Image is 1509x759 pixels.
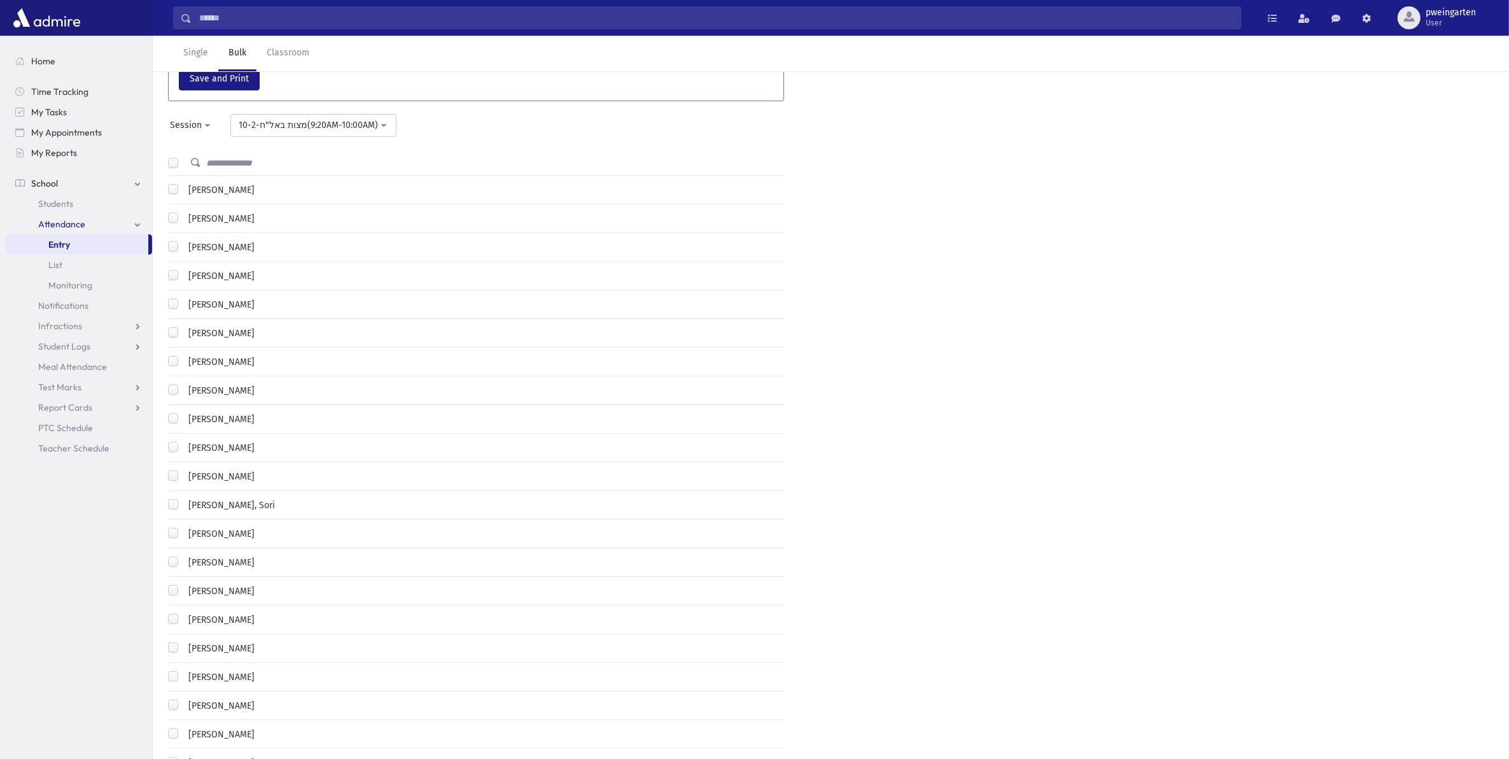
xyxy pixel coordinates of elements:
[38,341,90,352] span: Student Logs
[183,241,255,254] label: [PERSON_NAME]
[5,82,152,102] a: Time Tracking
[170,118,202,132] div: Session
[31,127,102,138] span: My Appointments
[230,114,397,137] button: 10-2-מצות באל"ח(9:20AM-10:00AM)
[48,239,70,250] span: Entry
[38,443,109,454] span: Teacher Schedule
[183,670,255,684] label: [PERSON_NAME]
[5,214,152,234] a: Attendance
[179,67,260,90] button: Save and Print
[5,438,152,458] a: Teacher Schedule
[5,194,152,214] a: Students
[162,114,220,137] button: Session
[38,218,85,230] span: Attendance
[38,422,93,434] span: PTC Schedule
[38,402,92,413] span: Report Cards
[38,320,82,332] span: Infractions
[173,36,218,71] a: Single
[183,327,255,340] label: [PERSON_NAME]
[183,355,255,369] label: [PERSON_NAME]
[5,357,152,377] a: Meal Attendance
[5,377,152,397] a: Test Marks
[5,51,152,71] a: Home
[183,642,255,655] label: [PERSON_NAME]
[5,122,152,143] a: My Appointments
[48,280,92,291] span: Monitoring
[183,728,255,741] label: [PERSON_NAME]
[38,381,81,393] span: Test Marks
[31,147,77,159] span: My Reports
[183,499,275,512] label: [PERSON_NAME], Sori
[183,212,255,225] label: [PERSON_NAME]
[218,36,256,71] a: Bulk
[183,470,255,483] label: [PERSON_NAME]
[183,585,255,598] label: [PERSON_NAME]
[5,143,152,163] a: My Reports
[5,255,152,275] a: List
[192,6,1241,29] input: Search
[183,613,255,627] label: [PERSON_NAME]
[5,234,148,255] a: Entry
[183,441,255,455] label: [PERSON_NAME]
[183,527,255,541] label: [PERSON_NAME]
[183,556,255,569] label: [PERSON_NAME]
[38,300,88,311] span: Notifications
[5,295,152,316] a: Notifications
[31,178,58,189] span: School
[5,418,152,438] a: PTC Schedule
[5,336,152,357] a: Student Logs
[5,275,152,295] a: Monitoring
[5,316,152,336] a: Infractions
[31,55,55,67] span: Home
[239,118,378,132] div: 10-2-מצות באל"ח(9:20AM-10:00AM)
[183,384,255,397] label: [PERSON_NAME]
[31,86,88,97] span: Time Tracking
[1426,8,1476,18] span: pweingarten
[5,173,152,194] a: School
[183,413,255,426] label: [PERSON_NAME]
[1426,18,1476,28] span: User
[38,198,73,209] span: Students
[48,259,62,271] span: List
[183,699,255,713] label: [PERSON_NAME]
[183,269,255,283] label: [PERSON_NAME]
[31,106,67,118] span: My Tasks
[183,183,255,197] label: [PERSON_NAME]
[38,361,107,372] span: Meal Attendance
[256,36,319,71] a: Classroom
[183,298,255,311] label: [PERSON_NAME]
[5,102,152,122] a: My Tasks
[5,397,152,418] a: Report Cards
[10,5,83,31] img: AdmirePro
